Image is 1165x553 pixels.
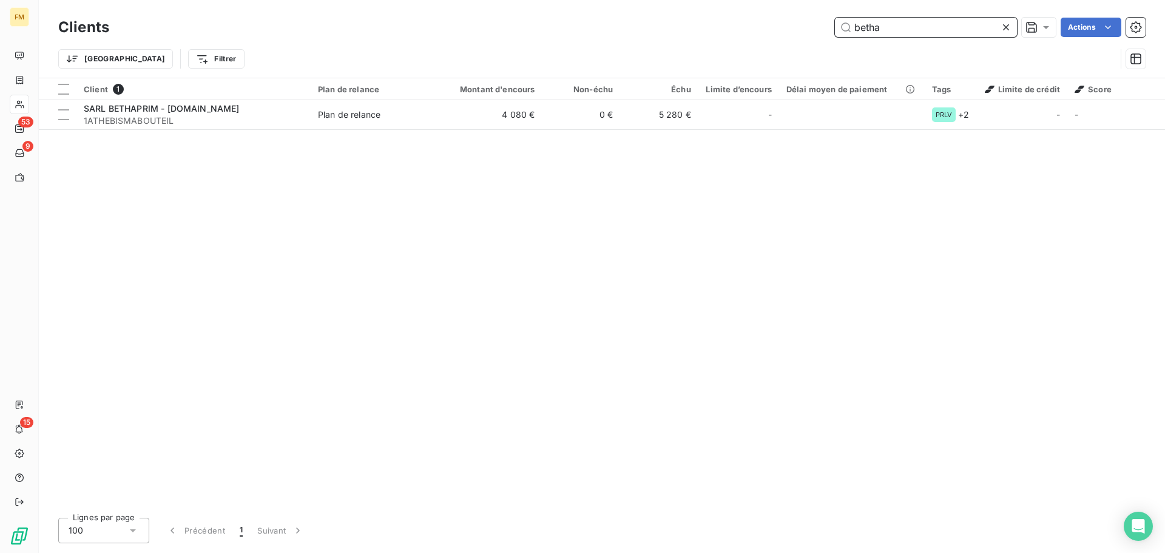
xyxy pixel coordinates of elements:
div: Limite d’encours [706,84,772,94]
span: SARL BETHAPRIM - [DOMAIN_NAME] [84,103,240,114]
div: Échu [627,84,691,94]
div: Montant d'encours [445,84,535,94]
div: FM [10,7,29,27]
div: Open Intercom Messenger [1124,512,1153,541]
span: 1 [240,524,243,537]
span: 100 [69,524,83,537]
td: 5 280 € [620,100,698,129]
button: Précédent [159,518,232,543]
h3: Clients [58,16,109,38]
div: Plan de relance [318,84,430,94]
span: - [768,109,772,121]
span: 53 [18,117,33,127]
span: PRLV [936,111,953,118]
span: 9 [22,141,33,152]
td: 4 080 € [437,100,542,129]
div: Non-échu [549,84,613,94]
td: 0 € [542,100,620,129]
button: Suivant [250,518,311,543]
span: 1 [113,84,124,95]
span: - [1056,109,1060,121]
span: - [1075,109,1078,120]
div: Tags [932,84,970,94]
button: Filtrer [188,49,244,69]
input: Rechercher [835,18,1017,37]
button: Actions [1061,18,1121,37]
button: [GEOGRAPHIC_DATA] [58,49,173,69]
span: 15 [20,417,33,428]
span: Score [1075,84,1112,94]
div: Délai moyen de paiement [786,84,917,94]
span: Limite de crédit [985,84,1060,94]
span: + 2 [958,108,969,121]
div: Plan de relance [318,109,380,121]
img: Logo LeanPay [10,526,29,546]
button: 1 [232,518,250,543]
span: 1ATHEBISMABOUTEIL [84,115,303,127]
span: Client [84,84,108,94]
